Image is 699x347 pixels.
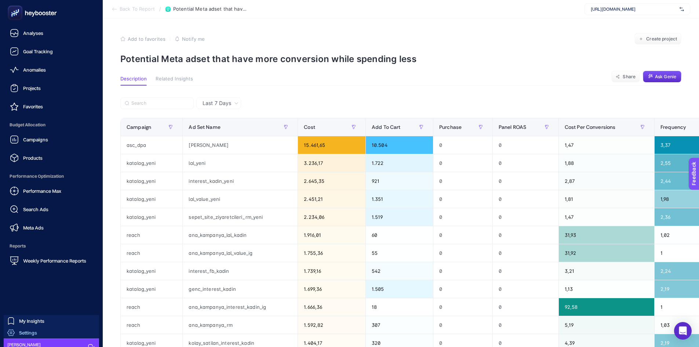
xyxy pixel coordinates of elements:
[120,54,681,64] p: Potential Meta adset that have more conversion while spending less
[121,172,182,190] div: katalog_yeni
[559,208,654,226] div: 1,47
[366,154,433,172] div: 1.722
[643,71,681,83] button: Ask Genie
[366,316,433,334] div: 307
[366,136,433,154] div: 10.504
[23,155,43,161] span: Products
[493,280,558,298] div: 0
[433,316,492,334] div: 0
[660,124,686,130] span: Frequency
[559,154,654,172] div: 1,88
[366,208,433,226] div: 1.519
[173,6,247,12] span: Potential Meta adset that have more conversion while spending less
[183,280,298,298] div: genc_interest_kadin
[183,172,298,190] div: interest_kadin_yeni
[23,67,46,73] span: Anomalies
[120,6,155,12] span: Back To Report
[559,316,654,334] div: 5,19
[156,76,193,86] button: Related Insights
[182,36,205,42] span: Notify me
[372,124,401,130] span: Add To Cart
[433,172,492,190] div: 0
[6,99,97,114] a: Favorites
[6,184,97,198] a: Performance Max
[499,124,526,130] span: Panel ROAS
[433,136,492,154] div: 0
[156,76,193,82] span: Related Insights
[493,262,558,280] div: 0
[175,36,205,42] button: Notify me
[6,253,97,268] a: Weekly Performance Reports
[23,225,44,231] span: Meta Ads
[4,315,99,327] a: My Insights
[623,74,636,80] span: Share
[366,298,433,316] div: 18
[183,316,298,334] div: ana_kampanya_rm
[559,190,654,208] div: 1,81
[121,226,182,244] div: reach
[298,280,365,298] div: 1.699,36
[183,208,298,226] div: sepet_site_ziyaretcileri_rm_yeni
[433,298,492,316] div: 0
[6,151,97,165] a: Products
[634,33,681,45] button: Create project
[366,226,433,244] div: 60
[23,30,43,36] span: Analyses
[23,48,53,54] span: Goal Tracking
[559,298,654,316] div: 92,58
[298,298,365,316] div: 1.666,36
[366,244,433,262] div: 55
[646,36,677,42] span: Create project
[19,330,37,336] span: Settings
[23,206,48,212] span: Search Ads
[559,136,654,154] div: 1,47
[183,136,298,154] div: [PERSON_NAME]
[6,202,97,217] a: Search Ads
[183,298,298,316] div: ana_kampanya_interest_kadin_ig
[183,244,298,262] div: ana_kampanya_lal_value_ig
[121,298,182,316] div: reach
[559,172,654,190] div: 2,87
[591,6,677,12] span: [URL][DOMAIN_NAME]
[439,124,462,130] span: Purchase
[121,136,182,154] div: asc_dpa
[203,100,231,107] span: Last 7 Days
[298,316,365,334] div: 1.592,82
[4,2,28,8] span: Feedback
[6,44,97,59] a: Goal Tracking
[183,154,298,172] div: lal_yeni
[23,258,86,264] span: Weekly Performance Reports
[121,244,182,262] div: reach
[559,244,654,262] div: 31,92
[120,76,147,82] span: Description
[121,316,182,334] div: reach
[298,154,365,172] div: 3.236,17
[19,318,44,324] span: My Insights
[6,62,97,77] a: Anomalies
[189,124,221,130] span: Ad Set Name
[6,132,97,147] a: Campaigns
[433,280,492,298] div: 0
[6,118,97,132] span: Budget Allocation
[120,76,147,86] button: Description
[366,280,433,298] div: 1.505
[23,137,48,142] span: Campaigns
[433,226,492,244] div: 0
[159,6,161,12] span: /
[183,190,298,208] div: lal_value_yeni
[611,71,640,83] button: Share
[121,190,182,208] div: katalog_yeni
[120,36,165,42] button: Add to favorites
[298,208,365,226] div: 2.234,06
[674,322,692,340] div: Open Intercom Messenger
[493,208,558,226] div: 0
[298,244,365,262] div: 1.755,36
[493,226,558,244] div: 0
[6,169,97,184] span: Performance Optimization
[121,262,182,280] div: katalog_yeni
[121,154,182,172] div: katalog_yeni
[6,239,97,253] span: Reports
[121,208,182,226] div: katalog_yeni
[366,172,433,190] div: 921
[298,226,365,244] div: 1.916,01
